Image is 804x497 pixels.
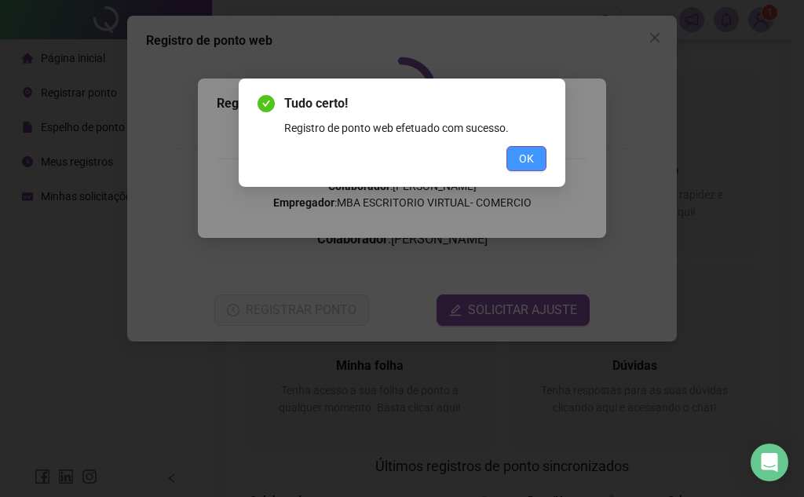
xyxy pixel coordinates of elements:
[519,150,534,167] span: OK
[258,95,275,112] span: check-circle
[506,146,546,171] button: OK
[284,94,546,113] span: Tudo certo!
[751,444,788,481] div: Open Intercom Messenger
[284,119,546,137] div: Registro de ponto web efetuado com sucesso.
